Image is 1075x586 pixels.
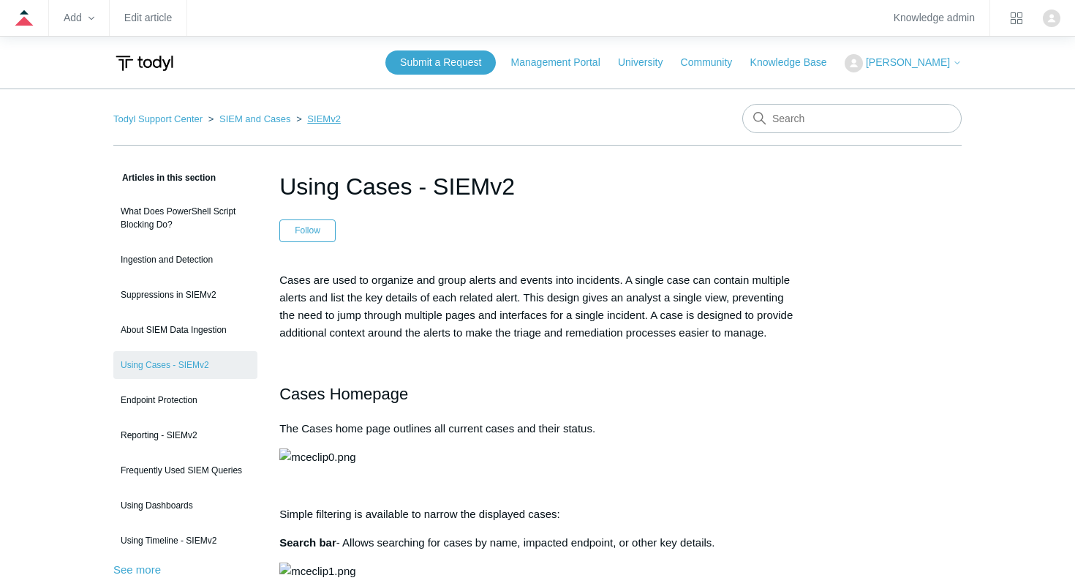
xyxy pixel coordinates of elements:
[113,173,216,183] span: Articles in this section
[681,55,747,70] a: Community
[845,54,962,72] button: [PERSON_NAME]
[279,381,796,407] h2: Cases Homepage
[742,104,962,133] input: Search
[1043,10,1060,27] img: user avatar
[750,55,842,70] a: Knowledge Base
[307,113,341,124] a: SIEMv2
[279,563,355,580] img: mceclip1.png
[866,56,950,68] span: [PERSON_NAME]
[113,198,257,238] a: What Does PowerShell Script Blocking Do?
[124,14,172,22] a: Edit article
[113,50,176,77] img: Todyl Support Center Help Center home page
[279,271,796,342] p: Cases are used to organize and group alerts and events into incidents. A single case can contain ...
[219,113,291,124] a: SIEM and Cases
[113,281,257,309] a: Suppressions in SIEMv2
[113,113,205,124] li: Todyl Support Center
[511,55,615,70] a: Management Portal
[113,113,203,124] a: Todyl Support Center
[279,420,796,437] p: The Cases home page outlines all current cases and their status.
[385,50,496,75] a: Submit a Request
[113,563,161,576] a: See more
[113,421,257,449] a: Reporting - SIEMv2
[113,492,257,519] a: Using Dashboards
[279,448,355,466] img: mceclip0.png
[618,55,677,70] a: University
[279,506,796,523] p: Simple filtering is available to narrow the displayed cases:
[293,113,341,124] li: SIEMv2
[113,316,257,344] a: About SIEM Data Ingestion
[113,246,257,274] a: Ingestion and Detection
[279,534,796,552] p: - Allows searching for cases by name, impacted endpoint, or other key details.
[279,169,796,204] h1: Using Cases - SIEMv2
[279,219,336,241] button: Follow Article
[1043,10,1060,27] zd-hc-trigger: Click your profile icon to open the profile menu
[894,14,975,22] a: Knowledge admin
[113,527,257,555] a: Using Timeline - SIEMv2
[279,536,336,549] strong: Search bar
[113,386,257,414] a: Endpoint Protection
[205,113,293,124] li: SIEM and Cases
[64,14,94,22] zd-hc-trigger: Add
[113,351,257,379] a: Using Cases - SIEMv2
[113,457,257,484] a: Frequently Used SIEM Queries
